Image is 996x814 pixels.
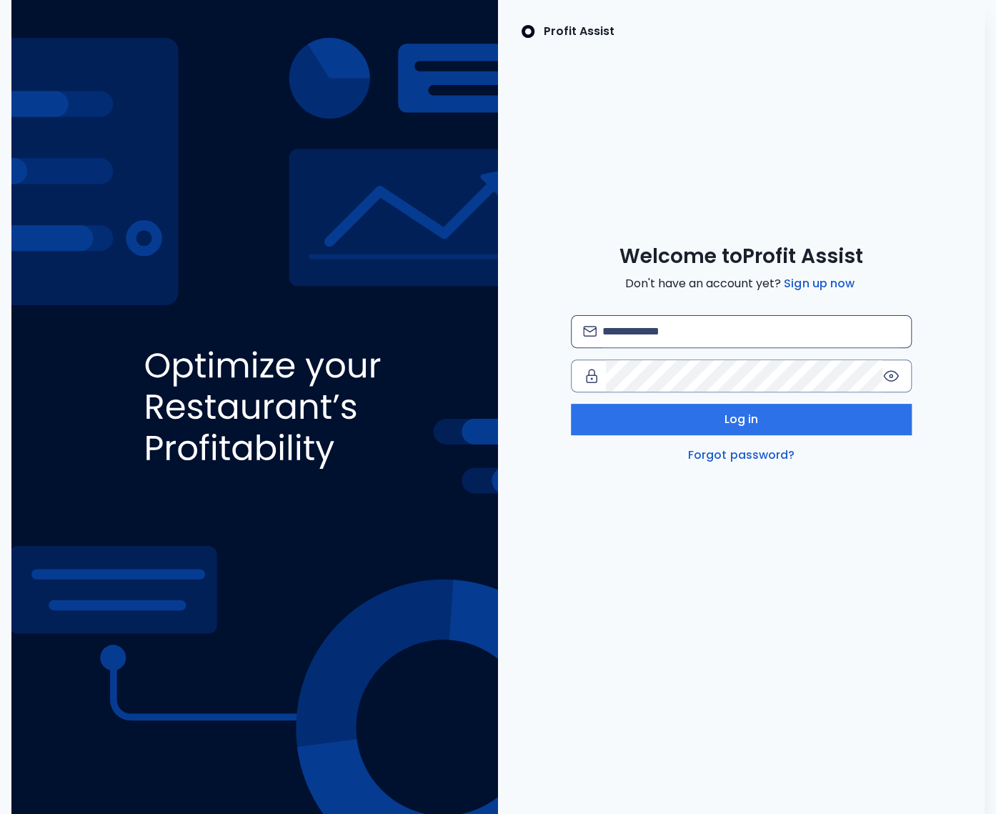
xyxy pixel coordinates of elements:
p: Profit Assist [544,23,614,40]
img: email [583,326,597,337]
span: Log in [724,411,759,428]
img: SpotOn Logo [521,23,535,40]
button: Log in [571,404,912,435]
a: Sign up now [781,275,857,292]
a: Forgot password? [685,447,798,464]
span: Welcome to Profit Assist [619,244,863,269]
span: Don't have an account yet? [625,275,857,292]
